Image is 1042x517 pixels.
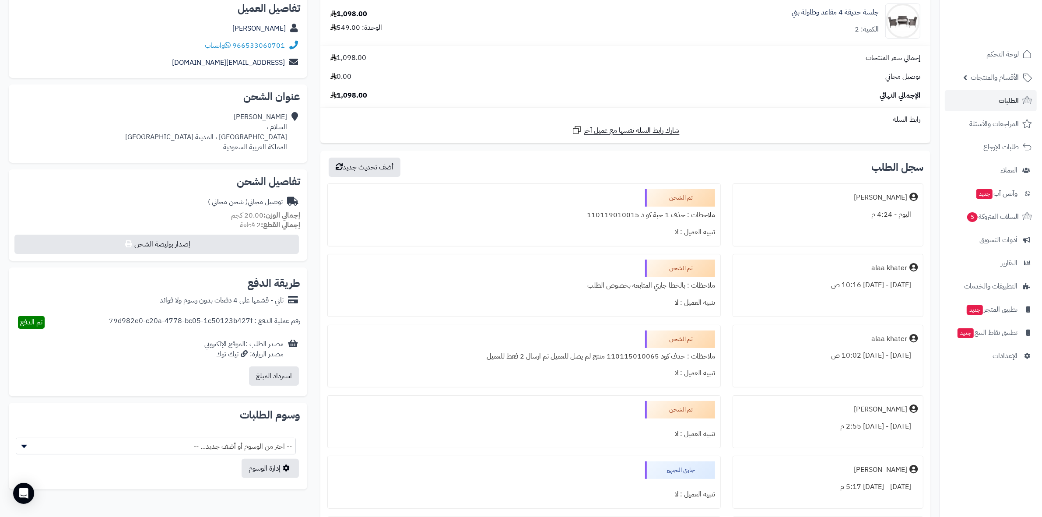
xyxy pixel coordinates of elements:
div: 1,098.00 [330,9,367,19]
span: جديد [967,305,983,315]
div: الوحدة: 549.00 [330,23,382,33]
div: [PERSON_NAME] [854,465,907,475]
span: الطلبات [999,95,1019,107]
span: السلات المتروكة [966,211,1019,223]
span: 1,098.00 [330,91,367,101]
button: إصدار بوليصة الشحن [14,235,299,254]
div: تنبيه العميل : لا [333,426,715,443]
div: ملاحظات : بالخطا جاري المتابعة بخصوص الطلب [333,277,715,294]
span: 0.00 [330,72,351,82]
div: [DATE] - [DATE] 10:16 ص [738,277,918,294]
span: شارك رابط السلة نفسها مع عميل آخر [584,126,680,136]
small: 2 قطعة [240,220,300,230]
div: جاري التجهيز [645,461,715,479]
span: الإعدادات [993,350,1017,362]
div: [PERSON_NAME] [854,404,907,415]
strong: إجمالي الوزن: [263,210,300,221]
span: تطبيق نقاط البيع [957,327,1017,339]
img: 1753687112-1732806768-110119010015-1000x1000%20(1)-90x90.jpg [886,4,920,39]
div: ملاحظات : حذف كود 110115010065 منتج لم يصل للعميل تم ارسال 2 فقط للعميل [333,348,715,365]
div: تم الشحن [645,401,715,419]
div: الكمية: 2 [855,25,879,35]
a: طلبات الإرجاع [945,137,1037,158]
span: الأقسام والمنتجات [971,71,1019,84]
a: [EMAIL_ADDRESS][DOMAIN_NAME] [172,57,285,68]
span: توصيل مجاني [885,72,920,82]
div: alaa khater [871,263,907,273]
a: المراجعات والأسئلة [945,113,1037,134]
a: واتساب [205,40,231,51]
div: [DATE] - [DATE] 10:02 ص [738,347,918,364]
div: تنبيه العميل : لا [333,486,715,503]
span: وآتس آب [975,187,1017,200]
div: [DATE] - [DATE] 5:17 م [738,478,918,496]
span: تطبيق المتجر [966,303,1017,316]
span: التطبيقات والخدمات [964,280,1017,292]
span: -- اختر من الوسوم أو أضف جديد... -- [16,438,296,454]
a: وآتس آبجديد [945,183,1037,204]
div: مصدر الزيارة: تيك توك [204,349,284,359]
button: أضف تحديث جديد [329,158,400,177]
div: تم الشحن [645,260,715,277]
span: 5 [967,212,978,222]
div: Open Intercom Messenger [13,483,34,504]
h2: طريقة الدفع [247,278,300,288]
div: تم الشحن [645,189,715,207]
div: [DATE] - [DATE] 2:55 م [738,418,918,435]
span: أدوات التسويق [979,234,1017,246]
div: ملاحظات : حذف 1 حبة كو د 110119010015 [333,207,715,224]
h2: عنوان الشحن [16,91,300,102]
a: [PERSON_NAME] [232,23,286,34]
div: alaa khater [871,334,907,344]
a: التطبيقات والخدمات [945,276,1037,297]
h2: وسوم الطلبات [16,410,300,420]
div: رابط السلة [324,115,927,125]
span: المراجعات والأسئلة [969,118,1019,130]
a: تطبيق المتجرجديد [945,299,1037,320]
span: ( شحن مجاني ) [208,197,248,207]
a: أدوات التسويق [945,229,1037,250]
h3: سجل الطلب [871,162,923,172]
a: إدارة الوسوم [242,459,299,478]
a: 966533060701 [232,40,285,51]
div: توصيل مجاني [208,197,283,207]
img: logo-2.png [982,24,1034,42]
a: جلسة حديقة 4 مقاعد وطاولة بني [792,7,879,18]
div: تنبيه العميل : لا [333,294,715,311]
span: العملاء [1000,164,1017,176]
a: العملاء [945,160,1037,181]
span: جديد [976,189,993,199]
div: تابي - قسّمها على 4 دفعات بدون رسوم ولا فوائد [160,295,284,306]
a: التقارير [945,253,1037,274]
div: تنبيه العميل : لا [333,224,715,241]
span: الإجمالي النهائي [880,91,920,101]
span: تم الدفع [20,317,42,327]
h2: تفاصيل الشحن [16,176,300,187]
a: السلات المتروكة5 [945,206,1037,227]
small: 20.00 كجم [231,210,300,221]
button: استرداد المبلغ [249,366,299,386]
span: التقارير [1001,257,1017,269]
strong: إجمالي القطع: [261,220,300,230]
h2: تفاصيل العميل [16,3,300,14]
div: تم الشحن [645,331,715,348]
div: رقم عملية الدفع : 79d982e0-c20a-4778-bc05-1c50123b427f [109,316,300,329]
div: اليوم - 4:24 م [738,206,918,223]
span: طلبات الإرجاع [983,141,1019,153]
span: إجمالي سعر المنتجات [866,53,920,63]
span: -- اختر من الوسوم أو أضف جديد... -- [16,438,295,455]
div: مصدر الطلب :الموقع الإلكتروني [204,339,284,359]
span: لوحة التحكم [986,48,1019,60]
a: شارك رابط السلة نفسها مع عميل آخر [572,125,680,136]
a: الإعدادات [945,345,1037,366]
div: [PERSON_NAME] [854,193,907,203]
span: 1,098.00 [330,53,366,63]
a: لوحة التحكم [945,44,1037,65]
div: تنبيه العميل : لا [333,365,715,382]
div: [PERSON_NAME] السلام ، [GEOGRAPHIC_DATA] ، المدينة [GEOGRAPHIC_DATA] المملكة العربية السعودية [125,112,287,152]
span: جديد [958,328,974,338]
a: الطلبات [945,90,1037,111]
a: تطبيق نقاط البيعجديد [945,322,1037,343]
